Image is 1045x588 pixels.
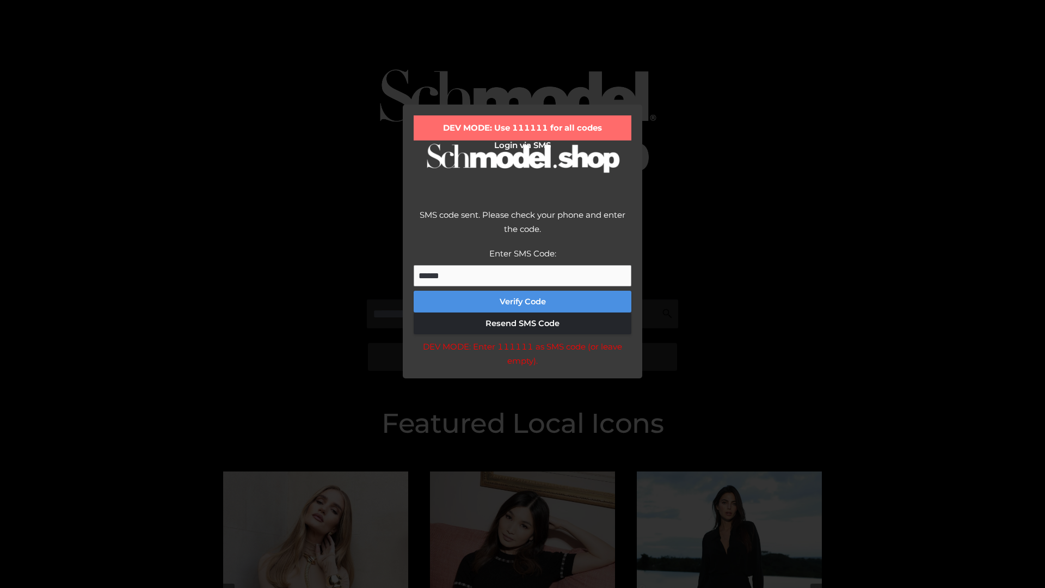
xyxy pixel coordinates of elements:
[414,291,631,313] button: Verify Code
[414,140,631,150] h2: Login via SMS
[414,340,631,367] div: DEV MODE: Enter 111111 as SMS code (or leave empty).
[414,313,631,334] button: Resend SMS Code
[489,248,556,259] label: Enter SMS Code:
[414,115,631,140] div: DEV MODE: Use 111111 for all codes
[414,208,631,247] div: SMS code sent. Please check your phone and enter the code.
